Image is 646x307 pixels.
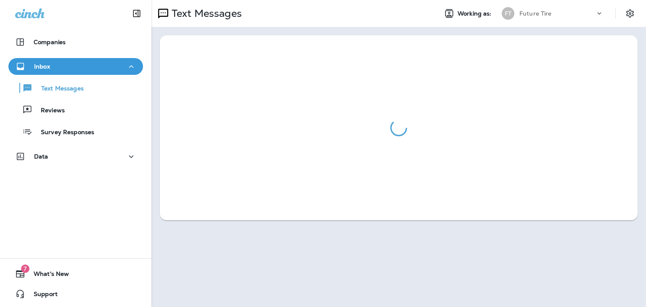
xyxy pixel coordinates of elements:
[8,148,143,165] button: Data
[125,5,148,22] button: Collapse Sidebar
[622,6,638,21] button: Settings
[502,7,514,20] div: FT
[8,34,143,50] button: Companies
[34,153,48,160] p: Data
[458,10,493,17] span: Working as:
[32,129,94,137] p: Survey Responses
[34,39,66,45] p: Companies
[168,7,242,20] p: Text Messages
[25,270,69,281] span: What's New
[519,10,552,17] p: Future Tire
[32,107,65,115] p: Reviews
[25,291,58,301] span: Support
[33,85,84,93] p: Text Messages
[8,123,143,140] button: Survey Responses
[21,265,29,273] span: 7
[8,101,143,119] button: Reviews
[8,286,143,302] button: Support
[34,63,50,70] p: Inbox
[8,79,143,97] button: Text Messages
[8,58,143,75] button: Inbox
[8,265,143,282] button: 7What's New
